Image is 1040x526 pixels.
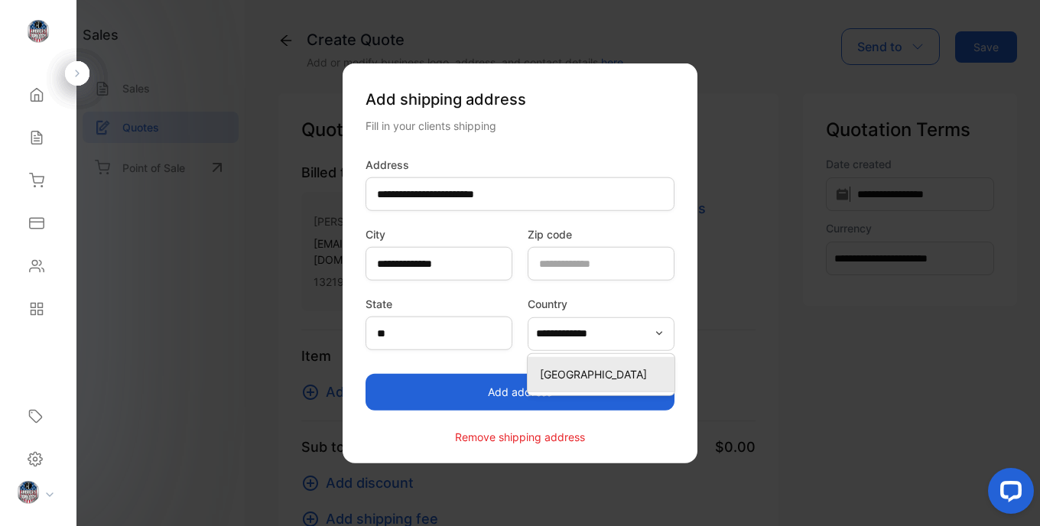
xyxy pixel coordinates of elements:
[976,462,1040,526] iframe: LiveChat chat widget
[540,365,668,382] p: [GEOGRAPHIC_DATA]
[17,481,40,504] img: profile
[27,20,50,43] img: logo
[455,428,585,444] p: Remove shipping address
[528,226,674,242] label: Zip code
[366,157,674,173] label: Address
[366,118,674,134] div: Fill in your clients shipping
[528,296,674,312] label: Country
[366,373,674,410] button: Add address
[366,296,512,312] label: State
[366,88,526,111] span: Add shipping address
[366,226,512,242] label: City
